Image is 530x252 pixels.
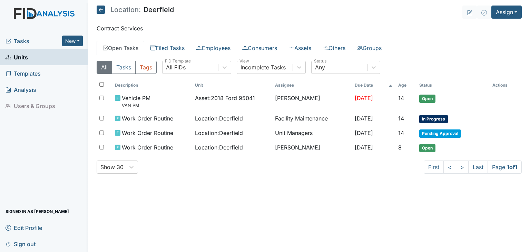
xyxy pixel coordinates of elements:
[507,164,517,171] strong: 1 of 1
[456,161,469,174] a: >
[122,129,173,137] span: Work Order Routine
[6,222,42,233] span: Edit Profile
[6,239,36,249] span: Sign out
[355,129,373,136] span: [DATE]
[195,129,243,137] span: Location : Deerfield
[398,95,404,101] span: 14
[490,79,522,91] th: Actions
[272,126,352,140] td: Unit Managers
[62,36,83,46] button: New
[419,115,448,123] span: In Progress
[395,79,417,91] th: Toggle SortBy
[488,161,522,174] span: Page
[351,41,387,55] a: Groups
[97,41,144,55] a: Open Tasks
[122,143,173,152] span: Work Order Routine
[424,161,522,174] nav: task-pagination
[398,115,404,122] span: 14
[97,61,157,74] div: Type filter
[195,114,243,123] span: Location : Deerfield
[355,95,373,101] span: [DATE]
[110,6,141,13] span: Location:
[398,144,402,151] span: 8
[398,129,404,136] span: 14
[419,95,435,103] span: Open
[272,140,352,155] td: [PERSON_NAME]
[97,6,174,14] h5: Deerfield
[6,37,62,45] a: Tasks
[6,206,69,217] span: Signed in as [PERSON_NAME]
[416,79,490,91] th: Toggle SortBy
[419,129,461,138] span: Pending Approval
[100,163,124,171] div: Show 30
[419,144,435,152] span: Open
[195,94,255,102] span: Asset : 2018 Ford 95041
[122,102,150,109] small: VAN PM
[491,6,522,19] button: Assign
[6,52,28,62] span: Units
[468,161,488,174] a: Last
[272,79,352,91] th: Assignee
[112,79,192,91] th: Toggle SortBy
[241,63,286,71] div: Incomplete Tasks
[97,61,522,174] div: Open Tasks
[283,41,317,55] a: Assets
[424,161,444,174] a: First
[135,61,157,74] button: Tags
[355,144,373,151] span: [DATE]
[122,114,173,123] span: Work Order Routine
[443,161,456,174] a: <
[97,24,522,32] p: Contract Services
[190,41,236,55] a: Employees
[355,115,373,122] span: [DATE]
[6,68,41,79] span: Templates
[144,41,190,55] a: Filed Tasks
[112,61,136,74] button: Tasks
[352,79,395,91] th: Toggle SortBy
[272,91,352,112] td: [PERSON_NAME]
[272,112,352,126] td: Facility Maintenance
[122,94,150,109] span: Vehicle PM VAN PM
[236,41,283,55] a: Consumers
[315,63,325,71] div: Any
[6,84,36,95] span: Analysis
[317,41,351,55] a: Others
[99,82,104,87] input: Toggle All Rows Selected
[97,61,112,74] button: All
[195,143,243,152] span: Location : Deerfield
[192,79,272,91] th: Toggle SortBy
[166,63,186,71] div: All FIDs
